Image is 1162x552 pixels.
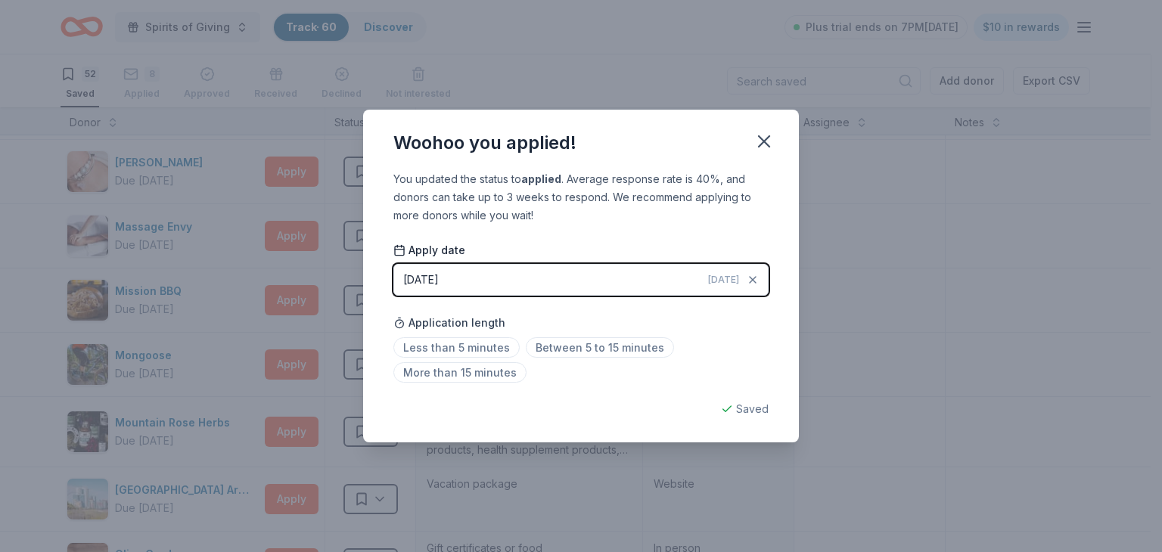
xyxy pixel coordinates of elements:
div: [DATE] [403,271,439,289]
span: Application length [393,314,505,332]
span: More than 15 minutes [393,362,527,383]
button: [DATE][DATE] [393,264,769,296]
span: Apply date [393,243,465,258]
div: You updated the status to . Average response rate is 40%, and donors can take up to 3 weeks to re... [393,170,769,225]
b: applied [521,172,561,185]
div: Woohoo you applied! [393,131,576,155]
span: Between 5 to 15 minutes [526,337,674,358]
span: Less than 5 minutes [393,337,520,358]
span: [DATE] [708,274,739,286]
